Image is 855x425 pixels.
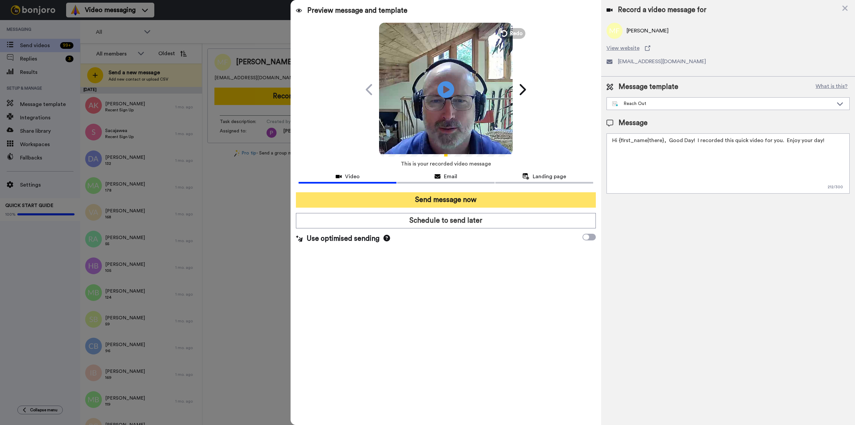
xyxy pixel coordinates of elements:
div: message notification from Amy, 3m ago. Hi Peter, We hope you and your customers have been having ... [3,13,131,36]
button: What is this? [814,82,850,92]
img: Profile image for Amy [8,19,18,30]
p: Hi [PERSON_NAME], We hope you and your customers have been having a great time with [PERSON_NAME]... [22,18,109,25]
button: Send message now [296,192,595,208]
span: Use optimised sending [307,234,379,244]
textarea: Hi {first_name|there}, Good Day! I recorded this quick video for you. Enjoy your day! [607,133,850,194]
span: This is your recorded video message [401,156,491,171]
span: Message [619,118,648,128]
div: Reach Out [612,100,833,107]
span: Email [444,173,457,181]
span: Message template [619,82,678,92]
span: Landing page [533,173,566,181]
span: Video [345,173,360,181]
a: View website [607,44,850,52]
span: View website [607,44,640,52]
img: nextgen-template.svg [612,101,619,107]
p: Message from Amy, sent 3m ago [22,25,109,31]
span: [EMAIL_ADDRESS][DOMAIN_NAME] [618,58,706,66]
button: Schedule to send later [296,213,595,228]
